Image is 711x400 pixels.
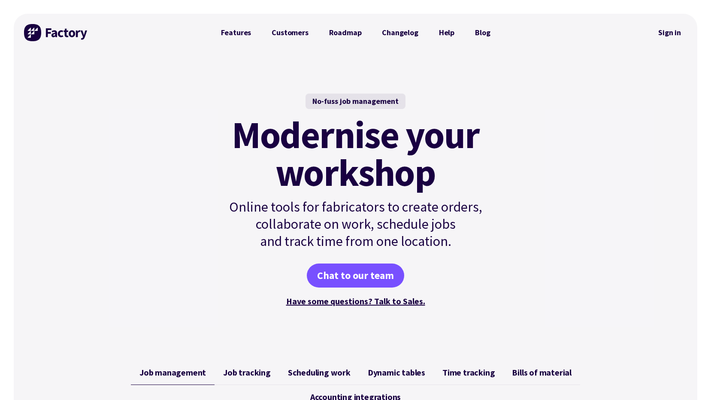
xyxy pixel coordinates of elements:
a: Changelog [372,24,428,41]
a: Roadmap [319,24,372,41]
div: No-fuss job management [306,94,405,109]
p: Online tools for fabricators to create orders, collaborate on work, schedule jobs and track time ... [211,198,501,250]
nav: Primary Navigation [211,24,501,41]
a: Blog [465,24,500,41]
span: Dynamic tables [368,367,425,378]
span: Time tracking [442,367,495,378]
nav: Secondary Navigation [652,23,687,42]
a: Customers [261,24,318,41]
img: Factory [24,24,88,41]
span: Job tracking [223,367,271,378]
mark: Modernise your workshop [232,116,479,191]
a: Sign in [652,23,687,42]
a: Features [211,24,262,41]
span: Scheduling work [288,367,351,378]
a: Chat to our team [307,264,404,288]
a: Have some questions? Talk to Sales. [286,296,425,306]
span: Job management [139,367,206,378]
iframe: Chat Widget [668,359,711,400]
a: Help [429,24,465,41]
span: Bills of material [512,367,572,378]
